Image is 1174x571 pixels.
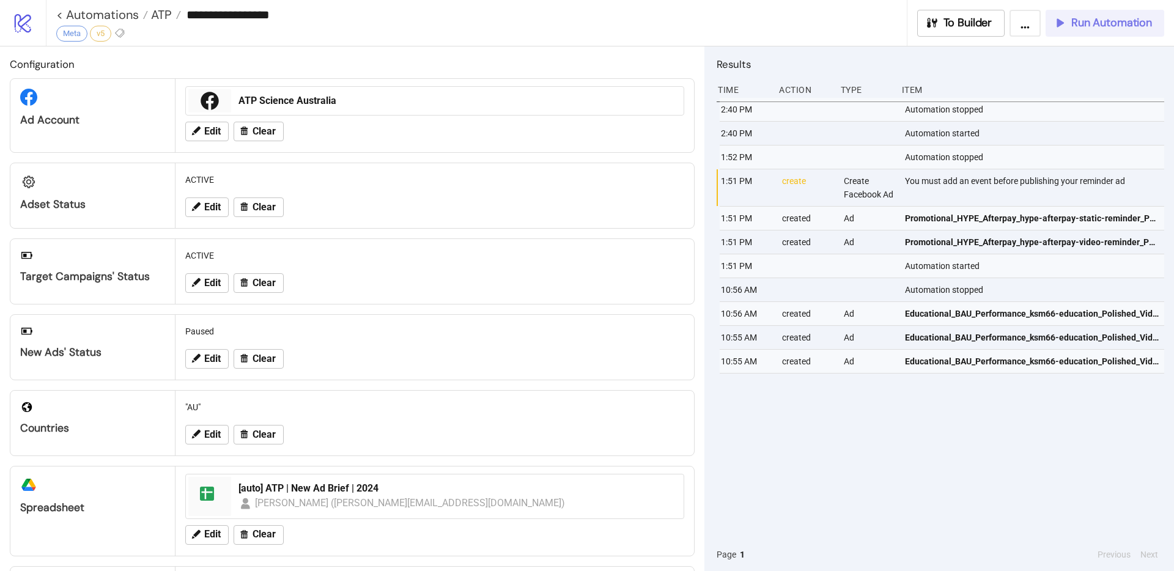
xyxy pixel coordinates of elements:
div: Action [778,78,830,101]
span: Edit [204,429,221,440]
button: Edit [185,197,229,217]
span: Promotional_HYPE_Afterpay_hype-afterpay-static-reminder_Polished_Reminder_20250808 [905,212,1159,225]
button: Next [1137,548,1162,561]
div: Automation started [904,254,1167,278]
button: Previous [1094,548,1134,561]
h2: Results [717,56,1164,72]
span: To Builder [943,16,992,30]
div: Adset Status [20,197,165,212]
div: Target Campaigns' Status [20,270,165,284]
div: Time [717,78,769,101]
button: To Builder [917,10,1005,37]
span: Promotional_HYPE_Afterpay_hype-afterpay-video-reminder_Polished_Reminder_20250808 [905,235,1159,249]
div: created [781,207,833,230]
button: Clear [234,525,284,545]
div: Automation started [904,122,1167,145]
button: Clear [234,197,284,217]
div: Ad Account [20,113,165,127]
a: < Automations [56,9,148,21]
div: Item [901,78,1164,101]
button: Edit [185,122,229,141]
div: created [781,230,833,254]
span: Clear [253,429,276,440]
button: Clear [234,349,284,369]
span: Edit [204,126,221,137]
div: 10:56 AM [720,278,772,301]
span: Educational_BAU_Performance_ksm66-education_Polished_Video_20250805 [905,331,1159,344]
span: Clear [253,529,276,540]
span: Run Automation [1071,16,1152,30]
button: Run Automation [1046,10,1164,37]
a: Educational_BAU_Performance_ksm66-education_Polished_Video_20250805 [905,326,1159,349]
div: You must add an event before publishing your reminder ad [904,169,1167,206]
div: Ad [843,230,895,254]
div: 1:51 PM [720,254,772,278]
div: "AU" [180,396,689,419]
a: Educational_BAU_Performance_ksm66-education_Polished_Video_20250805 [905,350,1159,373]
div: Automation stopped [904,146,1167,169]
button: Edit [185,273,229,293]
span: Edit [204,278,221,289]
button: Clear [234,122,284,141]
span: Clear [253,278,276,289]
div: 10:56 AM [720,302,772,325]
a: Promotional_HYPE_Afterpay_hype-afterpay-video-reminder_Polished_Reminder_20250808 [905,230,1159,254]
span: Educational_BAU_Performance_ksm66-education_Polished_Video_20250805 [905,307,1159,320]
div: ACTIVE [180,244,689,267]
button: 1 [736,548,748,561]
div: 1:52 PM [720,146,772,169]
div: Paused [180,320,689,343]
div: Ad [843,326,895,349]
div: Automation stopped [904,278,1167,301]
div: Spreadsheet [20,501,165,515]
div: created [781,326,833,349]
span: Clear [253,353,276,364]
div: Type [840,78,892,101]
div: 10:55 AM [720,350,772,373]
div: Ad [843,350,895,373]
button: ... [1010,10,1041,37]
div: Ad [843,207,895,230]
div: create [781,169,833,206]
div: Ad [843,302,895,325]
span: Clear [253,126,276,137]
div: 1:51 PM [720,230,772,254]
div: Automation stopped [904,98,1167,121]
h2: Configuration [10,56,695,72]
span: Edit [204,353,221,364]
div: created [781,302,833,325]
div: 10:55 AM [720,326,772,349]
div: [PERSON_NAME] ([PERSON_NAME][EMAIL_ADDRESS][DOMAIN_NAME]) [255,495,566,510]
span: Clear [253,202,276,213]
button: Clear [234,425,284,444]
span: ATP [148,7,172,23]
div: ACTIVE [180,168,689,191]
div: Meta [56,26,87,42]
div: Countries [20,421,165,435]
div: created [781,350,833,373]
button: Edit [185,425,229,444]
div: ATP Science Australia [238,94,676,108]
a: Promotional_HYPE_Afterpay_hype-afterpay-static-reminder_Polished_Reminder_20250808 [905,207,1159,230]
div: 2:40 PM [720,98,772,121]
div: Create Facebook Ad [843,169,895,206]
span: Page [717,548,736,561]
span: Edit [204,529,221,540]
a: Educational_BAU_Performance_ksm66-education_Polished_Video_20250805 [905,302,1159,325]
div: 1:51 PM [720,207,772,230]
div: 1:51 PM [720,169,772,206]
div: 2:40 PM [720,122,772,145]
div: New Ads' Status [20,345,165,359]
div: v5 [90,26,111,42]
button: Edit [185,349,229,369]
button: Clear [234,273,284,293]
span: Educational_BAU_Performance_ksm66-education_Polished_Video_20250805 [905,355,1159,368]
button: Edit [185,525,229,545]
div: [auto] ATP | New Ad Brief | 2024 [238,482,676,495]
a: ATP [148,9,181,21]
span: Edit [204,202,221,213]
